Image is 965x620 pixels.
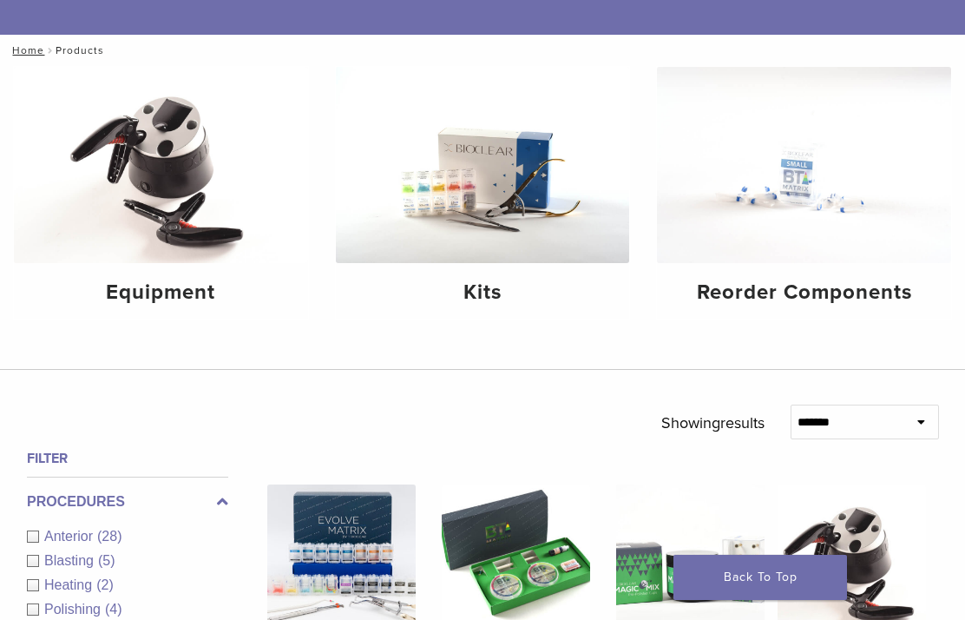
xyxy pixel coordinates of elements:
a: Reorder Components [657,67,951,320]
span: / [44,46,56,55]
span: (2) [96,577,114,592]
a: Home [7,44,44,56]
span: (5) [98,553,115,568]
span: Anterior [44,529,97,544]
span: Polishing [44,602,105,617]
h4: Equipment [28,277,294,308]
img: Kits [336,67,630,263]
span: Heating [44,577,96,592]
h4: Reorder Components [671,277,937,308]
a: Equipment [14,67,308,320]
label: Procedures [27,491,228,512]
img: Reorder Components [657,67,951,263]
h4: Filter [27,448,228,469]
h4: Kits [350,277,616,308]
span: Blasting [44,553,98,568]
a: Back To Top [673,555,847,600]
p: Showing results [661,405,765,441]
a: Kits [336,67,630,320]
img: Equipment [14,67,308,263]
span: (4) [105,602,122,617]
span: (28) [97,529,121,544]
